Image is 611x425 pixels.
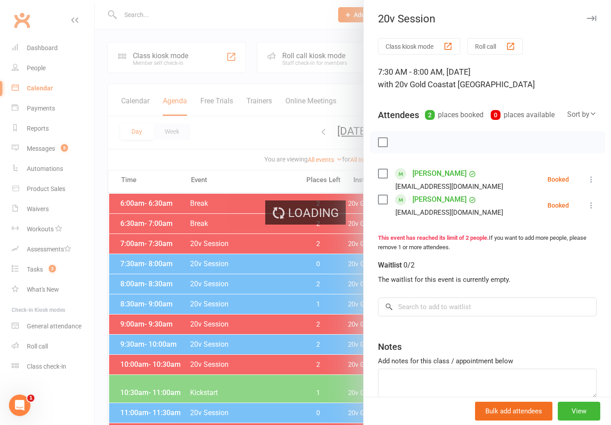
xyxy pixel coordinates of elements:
[378,340,402,353] div: Notes
[378,274,597,285] div: The waitlist for this event is currently empty.
[378,66,597,91] div: 7:30 AM - 8:00 AM, [DATE]
[491,109,555,121] div: places available
[364,13,611,25] div: 20v Session
[567,109,597,120] div: Sort by
[378,297,597,316] input: Search to add to waitlist
[395,207,503,218] div: [EMAIL_ADDRESS][DOMAIN_NAME]
[378,356,597,366] div: Add notes for this class / appointment below
[547,202,569,208] div: Booked
[449,80,535,89] span: at [GEOGRAPHIC_DATA]
[378,109,419,121] div: Attendees
[558,402,600,421] button: View
[403,259,415,272] div: 0/2
[412,166,467,181] a: [PERSON_NAME]
[9,395,30,416] iframe: Intercom live chat
[395,181,503,192] div: [EMAIL_ADDRESS][DOMAIN_NAME]
[425,109,484,121] div: places booked
[378,38,460,55] button: Class kiosk mode
[378,234,597,252] div: If you want to add more people, please remove 1 or more attendees.
[378,259,415,272] div: Waitlist
[27,395,34,402] span: 1
[425,110,435,120] div: 2
[467,38,523,55] button: Roll call
[378,80,449,89] span: with 20v Gold Coast
[412,192,467,207] a: [PERSON_NAME]
[378,234,489,241] strong: This event has reached its limit of 2 people.
[491,110,501,120] div: 0
[475,402,552,421] button: Bulk add attendees
[547,176,569,183] div: Booked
